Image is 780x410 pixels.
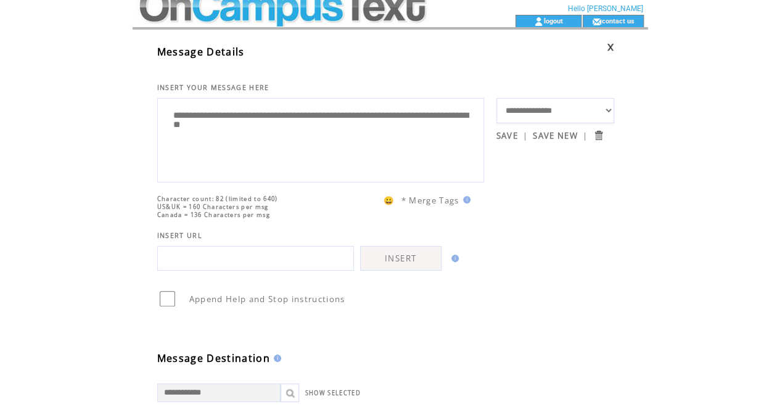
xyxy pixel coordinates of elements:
[523,130,528,141] span: |
[360,246,441,271] a: INSERT
[601,17,634,25] a: contact us
[157,45,245,59] span: Message Details
[305,389,361,397] a: SHOW SELECTED
[270,355,281,362] img: help.gif
[592,17,601,27] img: contact_us_icon.gif
[157,211,270,219] span: Canada = 136 Characters per msg
[534,17,543,27] img: account_icon.gif
[496,130,518,141] a: SAVE
[448,255,459,262] img: help.gif
[583,130,588,141] span: |
[459,196,470,203] img: help.gif
[533,130,578,141] a: SAVE NEW
[593,129,604,141] input: Submit
[157,231,202,240] span: INSERT URL
[157,203,269,211] span: US&UK = 160 Characters per msg
[384,195,395,206] span: 😀
[189,293,345,305] span: Append Help and Stop instructions
[543,17,562,25] a: logout
[401,195,459,206] span: * Merge Tags
[157,83,269,92] span: INSERT YOUR MESSAGE HERE
[157,351,270,365] span: Message Destination
[157,195,278,203] span: Character count: 82 (limited to 640)
[568,4,643,13] span: Hello [PERSON_NAME]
